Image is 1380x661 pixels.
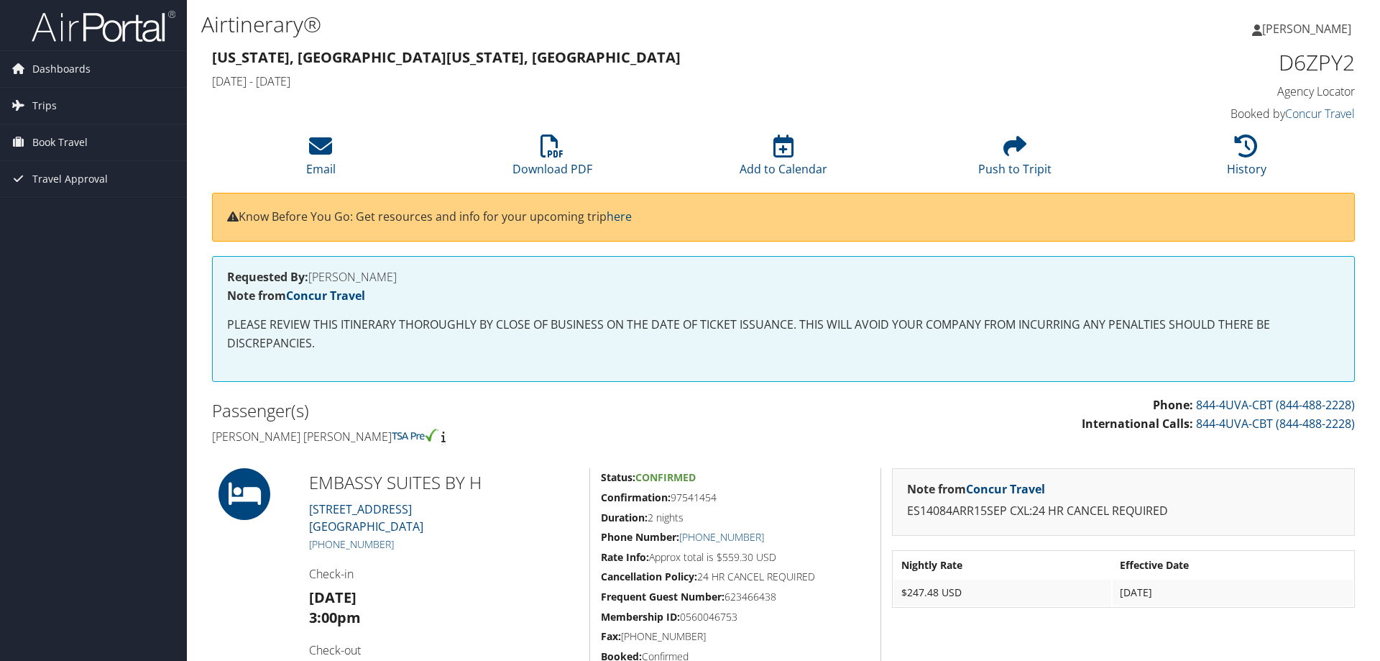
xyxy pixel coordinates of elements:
[201,9,977,40] h1: Airtinerary®
[601,570,870,584] h5: 24 HR CANCEL REQUIRED
[907,481,1045,497] strong: Note from
[1196,397,1355,413] a: 844-4UVA-CBT (844-488-2228)
[227,288,365,304] strong: Note from
[966,481,1045,497] a: Concur Travel
[601,590,724,603] strong: Frequent Guest Number:
[212,73,1064,89] h4: [DATE] - [DATE]
[601,550,649,564] strong: Rate Info:
[740,142,827,177] a: Add to Calendar
[227,208,1340,227] p: Know Before You Go: Get resources and info for your upcoming trip
[212,398,773,423] h2: Passenger(s)
[32,51,91,87] span: Dashboards
[601,470,635,484] strong: Status:
[32,9,175,43] img: airportal-logo.png
[1085,83,1355,99] h4: Agency Locator
[32,124,88,160] span: Book Travel
[601,610,680,624] strong: Membership ID:
[392,429,438,442] img: tsa-precheck.png
[309,501,423,534] a: [STREET_ADDRESS][GEOGRAPHIC_DATA]
[894,552,1111,578] th: Nightly Rate
[309,588,356,607] strong: [DATE]
[212,47,681,67] strong: [US_STATE], [GEOGRAPHIC_DATA] [US_STATE], [GEOGRAPHIC_DATA]
[978,142,1052,177] a: Push to Tripit
[607,209,632,224] a: here
[227,316,1340,352] p: PLEASE REVIEW THIS ITINERARY THOROUGHLY BY CLOSE OF BUSINESS ON THE DATE OF TICKET ISSUANCE. THIS...
[894,580,1111,606] td: $247.48 USD
[601,491,870,505] h5: 97541454
[1262,21,1351,37] span: [PERSON_NAME]
[601,511,870,525] h5: 2 nights
[1196,416,1355,432] a: 844-4UVA-CBT (844-488-2228)
[601,570,697,583] strong: Cancellation Policy:
[1153,397,1193,413] strong: Phone:
[635,470,696,484] span: Confirmed
[601,629,870,644] h5: [PHONE_NUMBER]
[1252,7,1366,50] a: [PERSON_NAME]
[601,511,648,524] strong: Duration:
[309,642,579,658] h4: Check-out
[309,566,579,582] h4: Check-in
[1113,580,1353,606] td: [DATE]
[1085,47,1355,78] h1: D6ZPY2
[227,269,308,285] strong: Requested By:
[601,610,870,624] h5: 0560046753
[601,530,679,544] strong: Phone Number:
[32,161,108,197] span: Travel Approval
[309,537,394,551] a: [PHONE_NUMBER]
[1227,142,1266,177] a: History
[601,590,870,604] h5: 623466438
[227,271,1340,283] h4: [PERSON_NAME]
[1285,106,1355,122] a: Concur Travel
[32,88,57,124] span: Trips
[1113,552,1353,578] th: Effective Date
[212,429,773,445] h4: [PERSON_NAME] [PERSON_NAME]
[286,288,365,304] a: Concur Travel
[601,629,621,643] strong: Fax:
[309,470,579,495] h2: EMBASSY SUITES BY H
[679,530,764,544] a: [PHONE_NUMBER]
[309,608,361,627] strong: 3:00pm
[907,502,1340,521] p: ES14084ARR15SEP CXL:24 HR CANCEL REQUIRED
[1082,416,1193,432] strong: International Calls:
[1085,106,1355,122] h4: Booked by
[512,142,592,177] a: Download PDF
[601,491,671,504] strong: Confirmation:
[601,550,870,565] h5: Approx total is $559.30 USD
[306,142,336,177] a: Email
